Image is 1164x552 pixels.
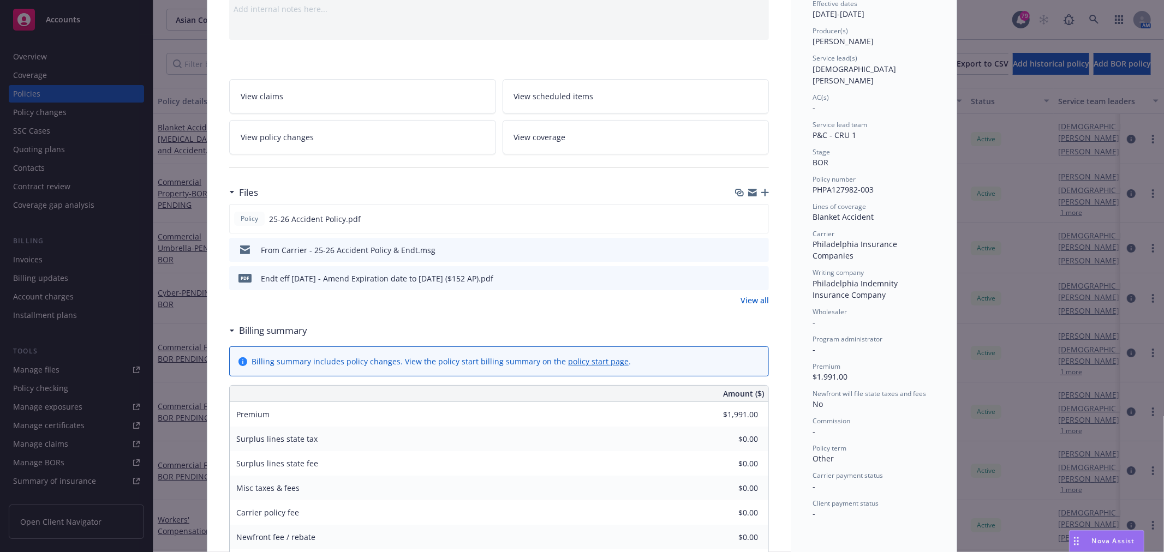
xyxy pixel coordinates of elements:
[229,323,307,338] div: Billing summary
[261,273,493,284] div: Endt eff [DATE] - Amend Expiration date to [DATE] ($152 AP).pdf
[813,416,850,425] span: Commission
[694,431,765,447] input: 0.00
[1070,531,1083,551] div: Drag to move
[568,356,629,367] a: policy start page
[503,120,769,154] a: View coverage
[813,399,823,409] span: No
[813,344,815,355] span: -
[813,389,926,398] span: Newfront will file state taxes and fees
[813,307,847,316] span: Wholesaler
[813,53,857,63] span: Service lead(s)
[755,273,765,284] button: preview file
[241,131,314,143] span: View policy changes
[737,213,745,225] button: download file
[813,229,834,238] span: Carrier
[236,409,270,419] span: Premium
[694,455,765,472] input: 0.00
[737,244,746,256] button: download file
[813,317,815,327] span: -
[813,36,874,46] span: [PERSON_NAME]
[813,130,856,140] span: P&C - CRU 1
[813,443,846,453] span: Policy term
[1092,536,1135,545] span: Nova Assist
[269,213,361,225] span: 25-26 Accident Policy.pdf
[813,508,815,519] span: -
[813,202,866,211] span: Lines of coverage
[813,157,828,167] span: BOR
[239,185,258,200] h3: Files
[813,334,882,344] span: Program administrator
[813,453,834,464] span: Other
[236,483,300,493] span: Misc taxes & fees
[236,507,299,518] span: Carrier policy fee
[741,295,769,306] a: View all
[241,91,283,102] span: View claims
[503,79,769,113] a: View scheduled items
[813,239,899,261] span: Philadelphia Insurance Companies
[813,184,874,195] span: PHPA127982-003
[236,532,315,542] span: Newfront fee / rebate
[238,274,252,282] span: pdf
[252,356,631,367] div: Billing summary includes policy changes. View the policy start billing summary on the .
[236,458,318,469] span: Surplus lines state fee
[813,268,864,277] span: Writing company
[694,505,765,521] input: 0.00
[737,273,746,284] button: download file
[813,499,879,508] span: Client payment status
[813,147,830,157] span: Stage
[813,371,847,382] span: $1,991.00
[514,131,566,143] span: View coverage
[813,103,815,113] span: -
[694,529,765,545] input: 0.00
[813,211,935,223] div: Blanket Accident
[813,471,883,480] span: Carrier payment status
[694,406,765,423] input: 0.00
[813,362,840,371] span: Premium
[813,278,900,300] span: Philadelphia Indemnity Insurance Company
[229,79,496,113] a: View claims
[754,213,764,225] button: preview file
[1069,530,1144,552] button: Nova Assist
[261,244,435,256] div: From Carrier - 25-26 Accident Policy & Endt.msg
[813,93,829,102] span: AC(s)
[236,434,318,444] span: Surplus lines state tax
[238,214,260,224] span: Policy
[234,3,765,15] div: Add internal notes here...
[229,185,258,200] div: Files
[514,91,594,102] span: View scheduled items
[813,175,856,184] span: Policy number
[694,480,765,496] input: 0.00
[755,244,765,256] button: preview file
[813,64,896,86] span: [DEMOGRAPHIC_DATA][PERSON_NAME]
[239,323,307,338] h3: Billing summary
[813,120,867,129] span: Service lead team
[723,388,764,399] span: Amount ($)
[813,426,815,436] span: -
[229,120,496,154] a: View policy changes
[813,26,848,35] span: Producer(s)
[813,481,815,491] span: -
